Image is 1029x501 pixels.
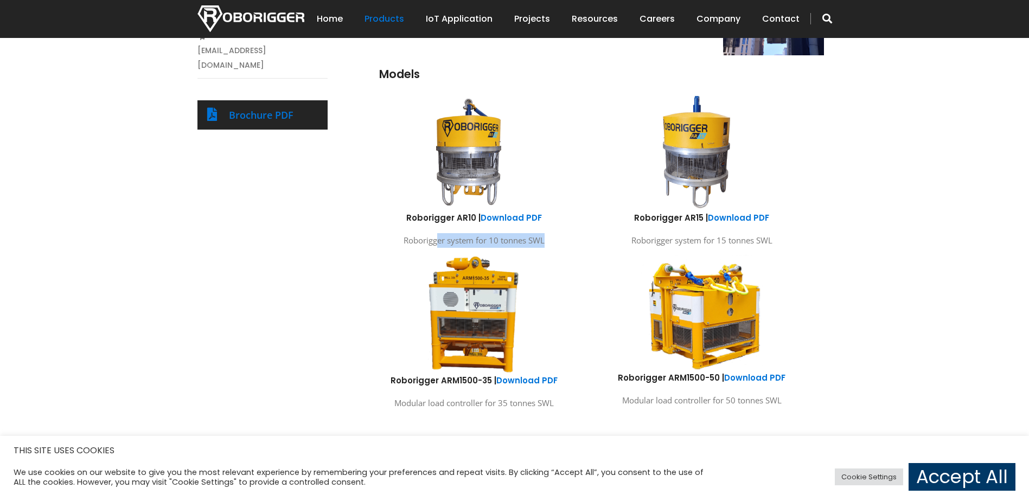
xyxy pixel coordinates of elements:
[14,467,715,487] div: We use cookies on our website to give you the most relevant experience by remembering your prefer...
[14,444,1015,458] h5: THIS SITE USES COOKIES
[368,212,580,223] h6: Roborigger AR10 |
[708,212,769,223] a: Download PDF
[197,5,304,32] img: Nortech
[909,463,1015,491] a: Accept All
[640,2,675,36] a: Careers
[724,372,785,383] a: Download PDF
[596,372,808,383] h6: Roborigger ARM1500-50 |
[696,2,740,36] a: Company
[365,2,404,36] a: Products
[229,108,293,121] a: Brochure PDF
[368,233,580,248] p: Roborigger system for 10 tonnes SWL
[596,233,808,248] p: Roborigger system for 15 tonnes SWL
[596,212,808,223] h6: Roborigger AR15 |
[481,212,542,223] a: Download PDF
[379,66,824,82] h3: Models
[572,2,618,36] a: Resources
[596,393,808,408] p: Modular load controller for 50 tonnes SWL
[835,468,903,485] a: Cookie Settings
[197,43,328,73] a: [EMAIL_ADDRESS][DOMAIN_NAME]
[426,2,493,36] a: IoT Application
[514,2,550,36] a: Projects
[762,2,800,36] a: Contact
[368,375,580,386] h6: Roborigger ARM1500-35 |
[317,2,343,36] a: Home
[368,396,580,410] p: Modular load controller for 35 tonnes SWL
[496,375,558,386] a: Download PDF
